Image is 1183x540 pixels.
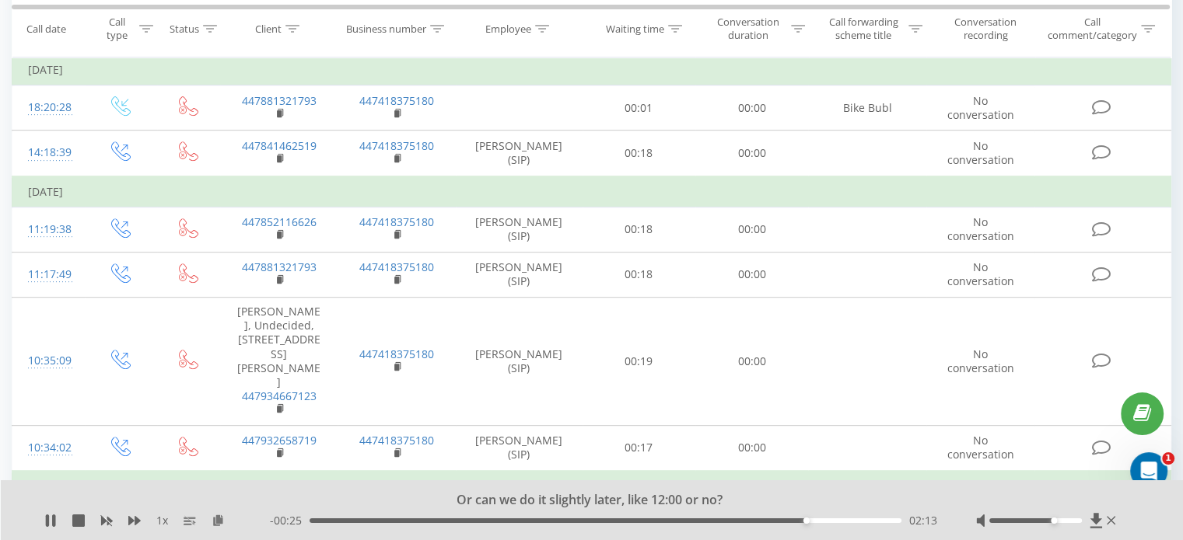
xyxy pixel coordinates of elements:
[1130,452,1167,489] iframe: Intercom live chat
[823,16,905,43] div: Call forwarding scheme title
[359,347,434,361] a: 447418375180
[220,298,338,426] td: [PERSON_NAME], Undecided, [STREET_ADDRESS][PERSON_NAME]
[606,23,664,36] div: Waiting time
[456,252,583,297] td: [PERSON_NAME] (SIP)
[152,492,1012,509] div: Or can we do it slightly later, like 12:00 or no?
[947,138,1014,167] span: No conversation
[947,93,1014,122] span: No conversation
[170,23,199,36] div: Status
[695,298,808,426] td: 00:00
[583,425,695,471] td: 00:17
[947,214,1014,243] span: No conversation
[695,207,808,252] td: 00:00
[1051,517,1057,524] div: Accessibility label
[242,93,317,108] a: 447881321793
[242,214,317,229] a: 447852116626
[947,433,1014,462] span: No conversation
[156,513,168,528] span: 1 x
[359,93,434,108] a: 447418375180
[456,207,583,252] td: [PERSON_NAME] (SIP)
[242,138,317,153] a: 447841462519
[808,85,926,131] td: Bike Bubl
[255,23,282,36] div: Client
[583,131,695,176] td: 00:18
[695,85,808,131] td: 00:00
[26,23,66,36] div: Call date
[28,92,69,123] div: 18:20:28
[695,425,808,471] td: 00:00
[583,207,695,252] td: 00:18
[28,260,69,290] div: 11:17:49
[12,471,1171,502] td: [DATE]
[346,23,426,36] div: Business number
[940,16,1031,43] div: Conversation recording
[12,176,1171,207] td: [DATE]
[695,131,808,176] td: 00:00
[28,214,69,245] div: 11:19:38
[909,513,937,528] span: 02:13
[1162,452,1174,465] span: 1
[583,252,695,297] td: 00:18
[359,260,434,274] a: 447418375180
[1046,16,1137,43] div: Call comment/category
[12,54,1171,85] td: [DATE]
[359,433,434,448] a: 447418375180
[359,138,434,153] a: 447418375180
[28,433,69,463] div: 10:34:02
[456,131,583,176] td: [PERSON_NAME] (SIP)
[98,16,135,43] div: Call type
[242,260,317,274] a: 447881321793
[28,346,69,376] div: 10:35:09
[242,433,317,448] a: 447932658719
[947,347,1014,375] span: No conversation
[242,388,317,403] a: 447934667123
[270,513,310,528] span: - 00:25
[456,425,583,471] td: [PERSON_NAME] (SIP)
[359,214,434,229] a: 447418375180
[947,260,1014,288] span: No conversation
[709,16,787,43] div: Conversation duration
[456,298,583,426] td: [PERSON_NAME] (SIP)
[485,23,531,36] div: Employee
[28,138,69,168] div: 14:18:39
[695,252,808,297] td: 00:00
[583,298,695,426] td: 00:19
[583,85,695,131] td: 00:01
[803,517,810,524] div: Accessibility label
